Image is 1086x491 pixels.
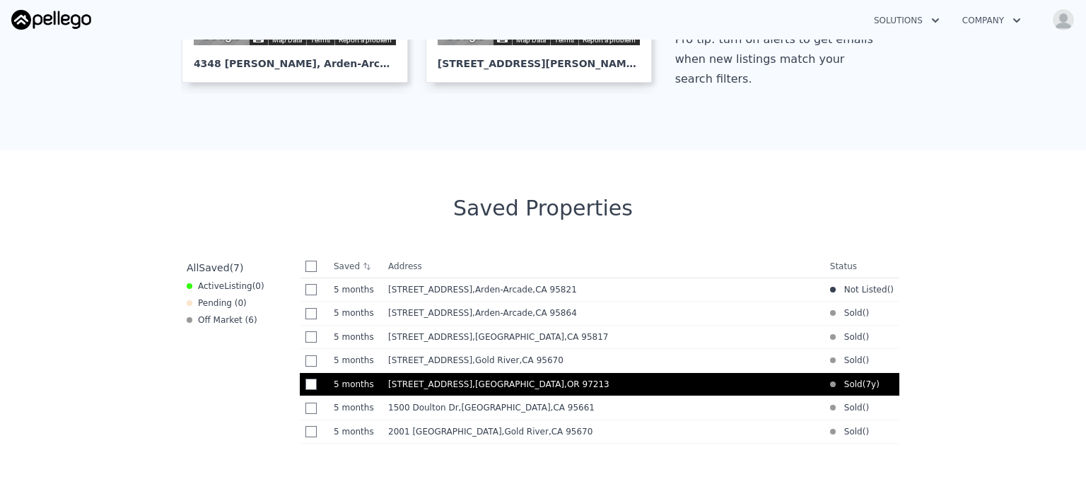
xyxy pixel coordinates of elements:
[1052,8,1075,31] img: avatar
[876,379,880,390] span: )
[865,355,869,366] span: )
[472,332,614,342] span: , [GEOGRAPHIC_DATA]
[272,35,302,45] button: Map Data
[865,331,869,343] span: )
[951,8,1032,33] button: Company
[472,285,583,295] span: , Arden-Arcade
[836,402,866,413] span: Sold (
[836,307,866,319] span: Sold (
[334,402,377,413] time: 2025-03-19 19:49
[532,308,576,318] span: , CA 95864
[310,36,330,44] a: Terms
[519,355,563,365] span: , CA 95670
[564,332,608,342] span: , CA 95817
[472,355,569,365] span: , Gold River
[865,307,869,319] span: )
[187,261,243,275] div: All ( 7 )
[388,332,472,342] span: [STREET_ADDRESS]
[224,281,252,291] span: Listing
[388,427,502,437] span: 2001 [GEOGRAPHIC_DATA]
[836,331,866,343] span: Sold (
[388,355,472,365] span: [STREET_ADDRESS]
[824,255,899,278] th: Status
[388,285,472,295] span: [STREET_ADDRESS]
[865,379,876,390] time: 2018-02-26 08:00
[334,355,377,366] time: 2025-03-19 19:52
[328,255,383,278] th: Saved
[549,427,592,437] span: , CA 95670
[334,284,377,295] time: 2025-03-21 21:02
[675,30,879,89] div: Pro tip: turn on alerts to get emails when new listings match your search filters.
[865,402,869,413] span: )
[459,403,600,413] span: , [GEOGRAPHIC_DATA]
[836,379,866,390] span: Sold (
[388,403,459,413] span: 1500 Doulton Dr
[836,426,866,437] span: Sold (
[472,308,583,318] span: , Arden-Arcade
[334,331,377,343] time: 2025-03-19 19:53
[334,307,377,319] time: 2025-03-19 20:04
[554,36,574,44] a: Terms
[334,379,377,390] time: 2025-03-19 19:51
[339,36,392,44] a: Report a problem
[388,308,472,318] span: [STREET_ADDRESS]
[516,35,546,45] button: Map Data
[836,284,891,295] span: Not Listed (
[334,426,377,437] time: 2025-03-19 19:49
[890,284,894,295] span: )
[836,355,866,366] span: Sold (
[194,45,396,71] div: 4348 [PERSON_NAME] , Arden-Arcade
[502,427,599,437] span: , Gold River
[198,280,264,292] span: Active ( 0 )
[472,379,615,389] span: , [GEOGRAPHIC_DATA]
[438,45,640,71] div: [STREET_ADDRESS][PERSON_NAME] , Arden-Arcade
[388,379,472,389] span: [STREET_ADDRESS]
[181,196,905,221] div: Saved Properties
[551,403,595,413] span: , CA 95661
[564,379,609,389] span: , OR 97213
[383,255,824,278] th: Address
[863,8,951,33] button: Solutions
[187,297,247,309] div: Pending ( 0 )
[532,285,576,295] span: , CA 95821
[865,426,869,437] span: )
[199,262,229,273] span: Saved
[583,36,636,44] a: Report a problem
[187,314,257,326] div: Off Market ( 6 )
[11,10,91,30] img: Pellego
